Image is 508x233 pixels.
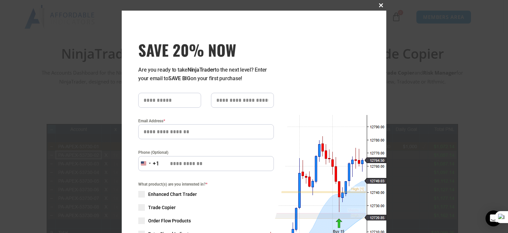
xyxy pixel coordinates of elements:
span: Enhanced Chart Trader [148,191,197,198]
strong: NinjaTrader [188,67,215,73]
label: Enhanced Chart Trader [138,191,274,198]
span: Trade Copier [148,204,176,211]
p: Are you ready to take to the next level? Enter your email to on your first purchase! [138,66,274,83]
label: Order Flow Products [138,217,274,224]
label: Phone (Optional) [138,149,274,156]
div: +1 [153,159,159,168]
strong: SAVE BIG [168,75,190,82]
button: Selected country [138,156,159,171]
label: Email Address [138,118,274,124]
div: Open Intercom Messenger [486,210,501,226]
span: SAVE 20% NOW [138,40,274,59]
label: Trade Copier [138,204,274,211]
span: What product(s) are you interested in? [138,181,274,188]
span: Order Flow Products [148,217,191,224]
